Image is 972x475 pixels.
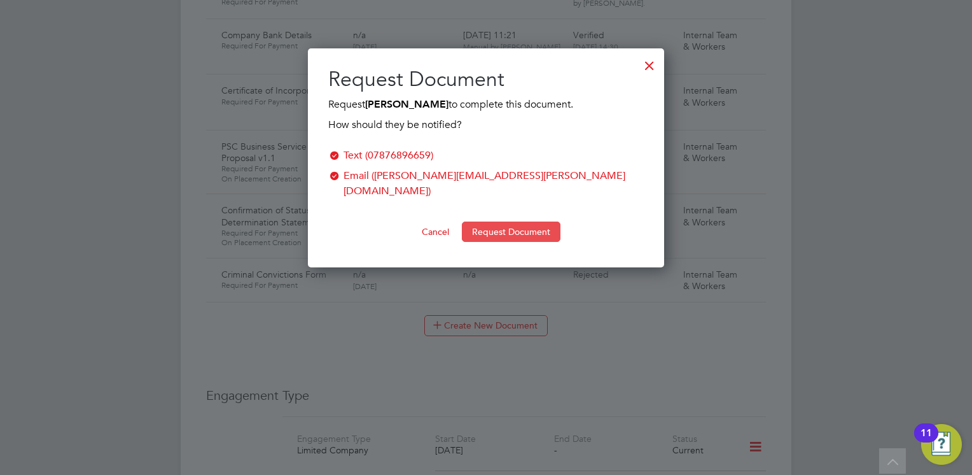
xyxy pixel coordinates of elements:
button: Open Resource Center, 11 new notifications [921,424,962,465]
button: Request Document [462,222,560,242]
button: Cancel [412,222,459,242]
div: Email ([PERSON_NAME][EMAIL_ADDRESS][PERSON_NAME][DOMAIN_NAME]) [344,168,644,199]
h2: Request Document [328,66,644,93]
div: 11 [920,433,932,450]
div: How should they be notified? [328,112,644,132]
div: Request to complete this document. [328,97,644,132]
b: [PERSON_NAME] [365,98,448,110]
div: Text (07876896659) [344,148,433,163]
